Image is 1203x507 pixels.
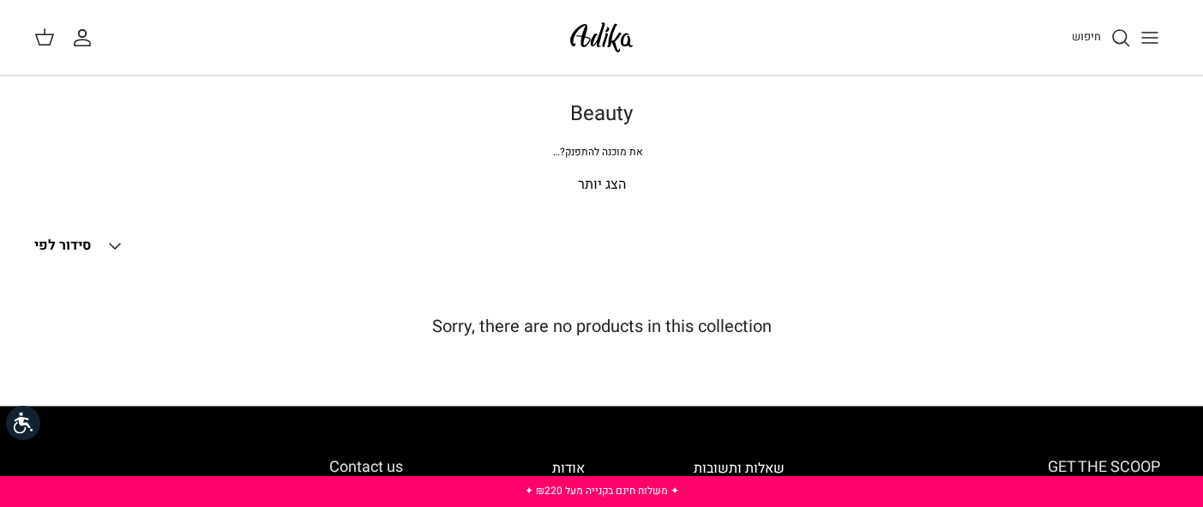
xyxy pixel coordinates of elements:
a: שאלות ותשובות [694,458,785,479]
a: אודות [552,458,585,479]
span: סידור לפי [34,235,91,256]
h6: GET THE SCOOP [894,458,1160,477]
button: Toggle menu [1131,19,1169,57]
h6: Contact us [43,458,403,477]
button: סידור לפי [34,227,125,265]
span: את מוכנה להתפנק? [553,144,643,160]
h5: Sorry, there are no products in this collection [34,317,1169,337]
a: ✦ משלוח חינם בקנייה מעל ₪220 ✦ [525,483,679,498]
h1: Beauty [34,102,1169,127]
span: חיפוש [1072,28,1101,45]
img: Adika IL [565,17,638,57]
p: הצג יותר [34,174,1169,196]
a: החשבון שלי [72,27,99,48]
a: חיפוש [1072,27,1131,48]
